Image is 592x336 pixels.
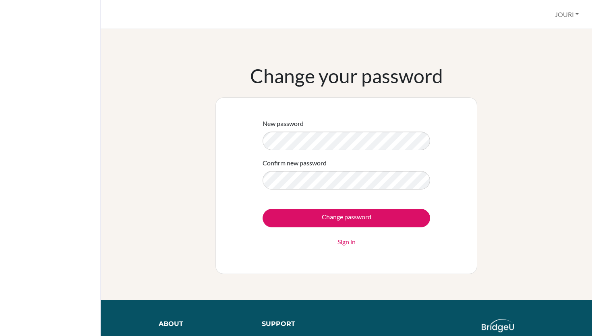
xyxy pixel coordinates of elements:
a: Sign in [337,237,356,247]
div: Support [262,319,339,329]
button: JOURI [551,7,582,22]
div: About [159,319,243,329]
label: Confirm new password [263,158,327,168]
h1: Change your password [250,64,443,88]
input: Change password [263,209,430,227]
img: logo_white@2x-f4f0deed5e89b7ecb1c2cc34c3e3d731f90f0f143d5ea2071677605dd97b5244.png [482,319,514,332]
label: New password [263,119,304,128]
